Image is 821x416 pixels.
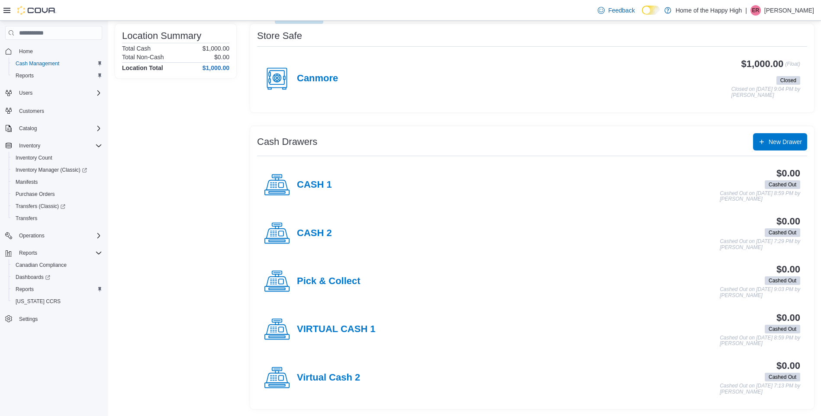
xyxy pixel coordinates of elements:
img: Cova [17,6,56,15]
h3: $0.00 [776,361,800,371]
span: Purchase Orders [12,189,102,199]
button: Catalog [2,122,106,134]
span: Cashed Out [765,228,800,237]
span: Customers [16,105,102,116]
p: (Float) [785,59,800,74]
span: ER [752,5,760,16]
span: Cashed Out [769,277,796,285]
button: Users [2,87,106,99]
a: Settings [16,314,41,324]
span: Users [16,88,102,98]
h3: $0.00 [776,264,800,275]
button: Operations [2,230,106,242]
button: Inventory [16,141,44,151]
span: Cash Management [12,58,102,69]
span: Settings [19,316,38,323]
p: Cashed Out on [DATE] 8:59 PM by [PERSON_NAME] [720,335,800,347]
button: Settings [2,313,106,325]
span: Reports [16,248,102,258]
span: Users [19,90,32,96]
p: Cashed Out on [DATE] 8:59 PM by [PERSON_NAME] [720,191,800,202]
nav: Complex example [5,42,102,348]
span: Cashed Out [769,373,796,381]
span: Dashboards [16,274,50,281]
button: Inventory [2,140,106,152]
a: Canadian Compliance [12,260,70,270]
a: Reports [12,284,37,294]
span: Washington CCRS [12,296,102,307]
p: Closed on [DATE] 9:04 PM by [PERSON_NAME] [731,86,800,98]
p: | [745,5,747,16]
button: Inventory Count [9,152,106,164]
a: Customers [16,106,48,116]
span: Manifests [16,179,38,186]
span: Catalog [16,123,102,134]
span: Transfers (Classic) [16,203,65,210]
a: Inventory Manager (Classic) [9,164,106,176]
span: Feedback [608,6,634,15]
h3: $0.00 [776,313,800,323]
button: Canadian Compliance [9,259,106,271]
span: Canadian Compliance [12,260,102,270]
span: Catalog [19,125,37,132]
button: Customers [2,104,106,117]
h3: $1,000.00 [741,59,784,69]
span: Cashed Out [765,373,800,381]
h3: $0.00 [776,216,800,227]
span: Closed [780,77,796,84]
span: Inventory Count [12,153,102,163]
span: [US_STATE] CCRS [16,298,61,305]
button: New Drawer [753,133,807,150]
span: Reports [12,70,102,81]
a: Cash Management [12,58,63,69]
h4: Location Total [122,64,163,71]
a: Transfers (Classic) [9,200,106,212]
h4: CASH 1 [297,179,332,191]
h6: Total Non-Cash [122,54,164,61]
span: Inventory Count [16,154,52,161]
span: Reports [16,72,34,79]
h4: VIRTUAL CASH 1 [297,324,376,335]
button: Operations [16,230,48,241]
button: Cash Management [9,58,106,70]
h4: Virtual Cash 2 [297,372,360,384]
span: Transfers [12,213,102,224]
button: Users [16,88,36,98]
span: Reports [16,286,34,293]
h4: CASH 2 [297,228,332,239]
h3: Location Summary [122,31,201,41]
span: Canadian Compliance [16,262,67,269]
span: Transfers (Classic) [12,201,102,211]
span: Inventory Manager (Classic) [16,166,87,173]
a: Inventory Manager (Classic) [12,165,90,175]
span: Reports [12,284,102,294]
span: Inventory Manager (Classic) [12,165,102,175]
span: Customers [19,108,44,115]
p: Cashed Out on [DATE] 7:29 PM by [PERSON_NAME] [720,239,800,250]
span: Inventory [19,142,40,149]
a: Reports [12,70,37,81]
button: [US_STATE] CCRS [9,295,106,307]
p: Home of the Happy High [676,5,742,16]
button: Purchase Orders [9,188,106,200]
a: Transfers [12,213,41,224]
span: Cashed Out [769,325,796,333]
a: Home [16,46,36,57]
span: Cashed Out [765,180,800,189]
p: Cashed Out on [DATE] 9:03 PM by [PERSON_NAME] [720,287,800,298]
a: Manifests [12,177,41,187]
button: Reports [9,283,106,295]
span: Transfers [16,215,37,222]
span: Operations [19,232,45,239]
h6: Total Cash [122,45,151,52]
span: Home [19,48,33,55]
a: Purchase Orders [12,189,58,199]
button: Catalog [16,123,40,134]
button: Transfers [9,212,106,224]
span: Home [16,46,102,57]
a: Dashboards [9,271,106,283]
span: Purchase Orders [16,191,55,198]
h3: Store Safe [257,31,302,41]
div: Edward Renzi [750,5,761,16]
a: Dashboards [12,272,54,282]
